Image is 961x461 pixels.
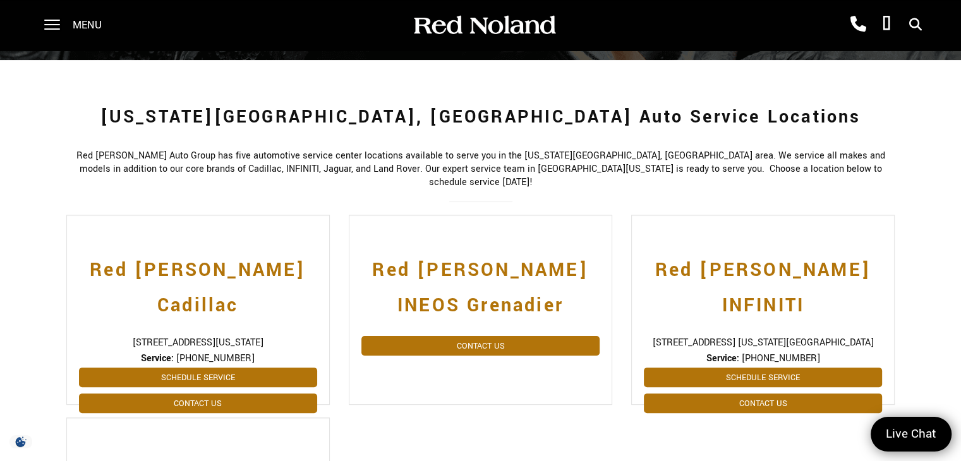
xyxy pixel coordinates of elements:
[742,352,820,365] span: [PHONE_NUMBER]
[6,435,35,448] img: Opt-Out Icon
[66,149,895,189] p: Red [PERSON_NAME] Auto Group has five automotive service center locations available to serve you ...
[79,368,317,387] a: Schedule Service
[79,336,317,349] span: [STREET_ADDRESS][US_STATE]
[79,240,317,323] a: Red [PERSON_NAME] Cadillac
[6,435,35,448] section: Click to Open Cookie Consent Modal
[141,352,174,365] strong: Service:
[644,240,882,323] a: Red [PERSON_NAME] INFINITI
[879,426,943,443] span: Live Chat
[361,240,600,323] a: Red [PERSON_NAME] INEOS Grenadier
[644,336,882,349] span: [STREET_ADDRESS] [US_STATE][GEOGRAPHIC_DATA]
[66,92,895,143] h1: [US_STATE][GEOGRAPHIC_DATA], [GEOGRAPHIC_DATA] Auto Service Locations
[644,393,882,413] a: Contact Us
[361,336,600,356] a: Contact Us
[706,352,739,365] strong: Service:
[176,352,255,365] span: [PHONE_NUMBER]
[79,393,317,413] a: Contact Us
[411,15,557,37] img: Red Noland Auto Group
[644,368,882,387] a: Schedule Service
[871,417,952,452] a: Live Chat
